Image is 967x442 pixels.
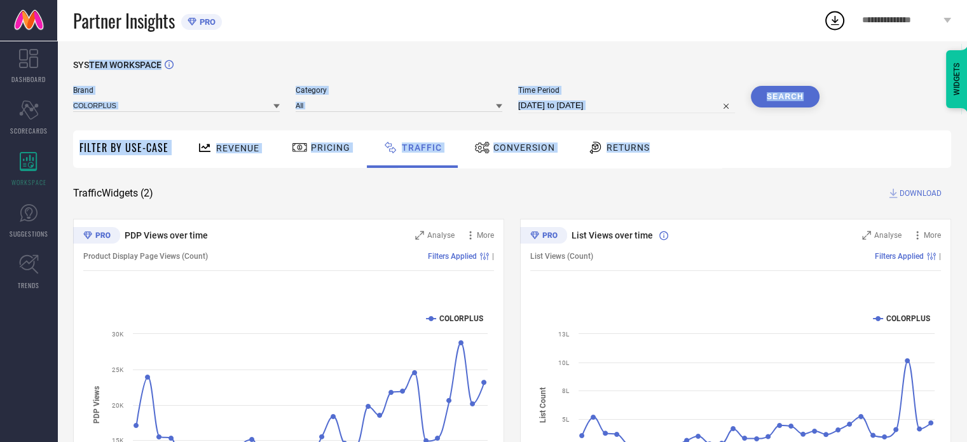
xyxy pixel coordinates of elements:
[518,98,735,113] input: Select time period
[83,252,208,261] span: Product Display Page Views (Count)
[562,387,570,394] text: 8L
[874,231,902,240] span: Analyse
[73,86,280,95] span: Brand
[73,60,161,70] span: SYSTEM WORKSPACE
[112,366,124,373] text: 25K
[823,9,846,32] div: Open download list
[112,331,124,338] text: 30K
[607,142,650,153] span: Returns
[73,8,175,34] span: Partner Insights
[538,387,547,422] tspan: List Count
[518,86,735,95] span: Time Period
[196,17,216,27] span: PRO
[439,314,483,323] text: COLORPLUS
[311,142,350,153] span: Pricing
[73,187,153,200] span: Traffic Widgets ( 2 )
[92,386,101,424] tspan: PDP Views
[10,126,48,135] span: SCORECARDS
[296,86,502,95] span: Category
[10,229,48,238] span: SUGGESTIONS
[477,231,494,240] span: More
[216,143,259,153] span: Revenue
[520,227,567,246] div: Premium
[875,252,924,261] span: Filters Applied
[558,359,570,366] text: 10L
[493,142,555,153] span: Conversion
[924,231,941,240] span: More
[558,331,570,338] text: 13L
[492,252,494,261] span: |
[427,231,455,240] span: Analyse
[18,280,39,290] span: TRENDS
[862,231,871,240] svg: Zoom
[11,177,46,187] span: WORKSPACE
[79,140,168,155] span: Filter By Use-Case
[73,227,120,246] div: Premium
[562,416,570,423] text: 5L
[11,74,46,84] span: DASHBOARD
[530,252,593,261] span: List Views (Count)
[900,187,942,200] span: DOWNLOAD
[112,402,124,409] text: 20K
[428,252,477,261] span: Filters Applied
[939,252,941,261] span: |
[402,142,442,153] span: Traffic
[886,314,930,323] text: COLORPLUS
[751,86,820,107] button: Search
[572,230,653,240] span: List Views over time
[125,230,208,240] span: PDP Views over time
[415,231,424,240] svg: Zoom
